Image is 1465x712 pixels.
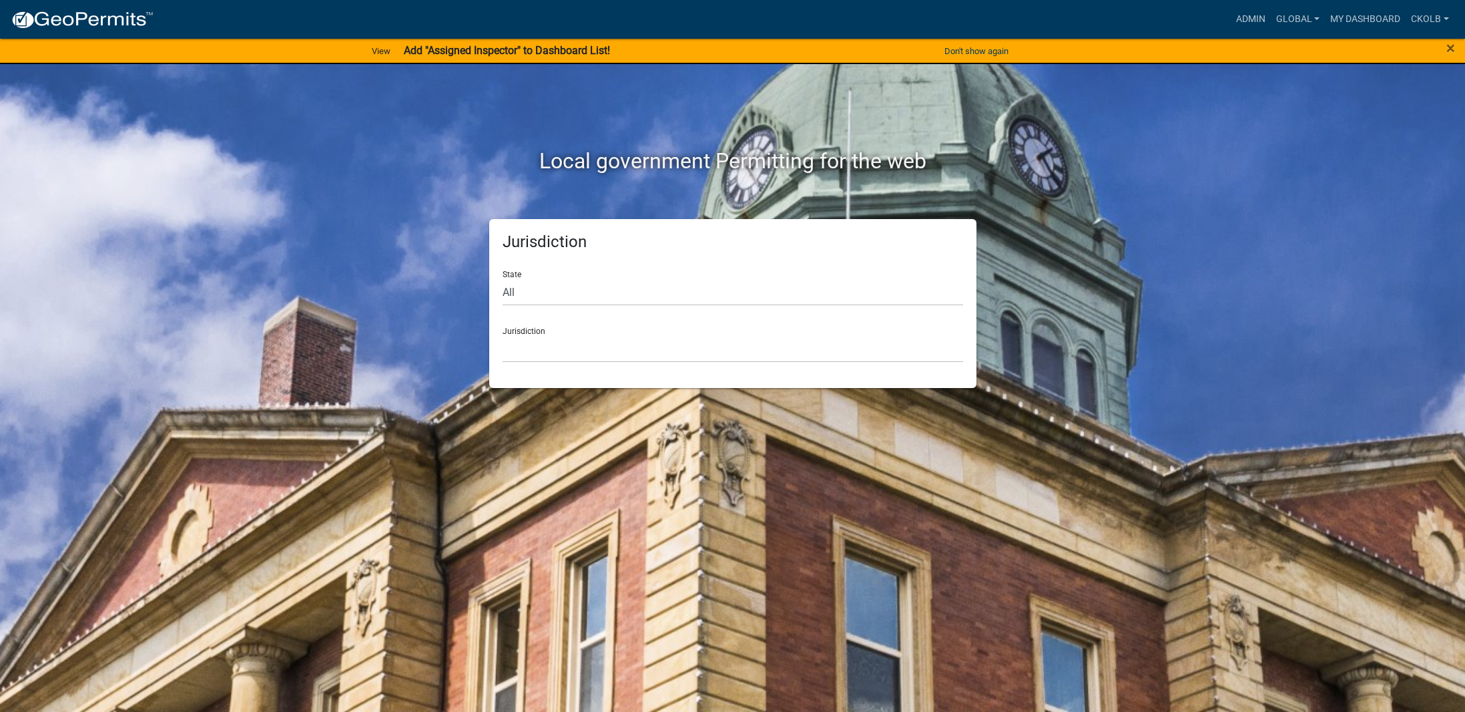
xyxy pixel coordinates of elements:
h2: Local government Permitting for the web [362,148,1103,174]
strong: Add "Assigned Inspector" to Dashboard List! [404,44,610,57]
a: Global [1271,7,1326,32]
a: View [366,40,396,62]
button: Don't show again [939,40,1014,62]
h5: Jurisdiction [503,232,963,252]
a: Admin [1231,7,1271,32]
span: × [1446,39,1455,57]
button: Close [1446,40,1455,56]
a: My Dashboard [1325,7,1406,32]
a: ckolb [1406,7,1454,32]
